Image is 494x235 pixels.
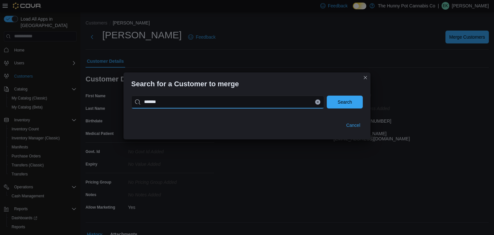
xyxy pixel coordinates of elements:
[131,80,239,88] h3: Search for a Customer to merge
[343,119,363,132] button: Cancel
[338,99,352,105] span: Search
[327,96,363,108] button: Search
[361,74,369,81] button: Closes this modal window
[315,99,320,105] button: Clear input
[346,122,360,128] span: Cancel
